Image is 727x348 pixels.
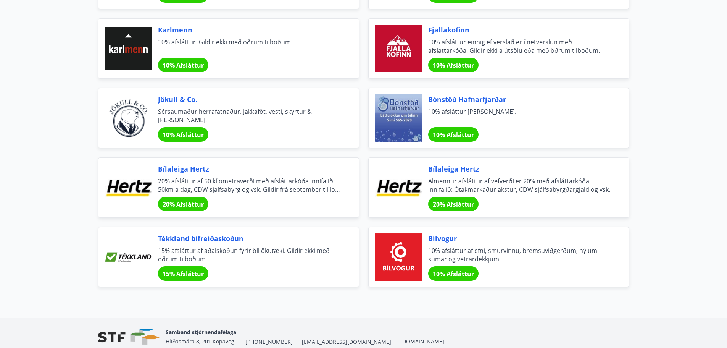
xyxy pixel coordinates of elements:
[158,94,340,104] span: Jökull & Co.
[98,329,160,345] img: vjCaq2fThgY3EUYqSgpjEiBg6WP39ov69hlhuPVN.png
[433,131,474,139] span: 10% Afsláttur
[166,329,236,336] span: Samband stjórnendafélaga
[302,338,391,346] span: [EMAIL_ADDRESS][DOMAIN_NAME]
[163,131,204,139] span: 10% Afsláttur
[158,107,340,124] span: Sérsaumaður herrafatnaður. Jakkaföt, vesti, skyrtur & [PERSON_NAME].
[163,61,204,70] span: 10% Afsláttur
[163,270,204,278] span: 15% Afsláttur
[428,233,611,243] span: Bílvogur
[400,338,444,345] a: [DOMAIN_NAME]
[158,38,340,55] span: 10% afsláttur. Gildir ekki með öðrum tilboðum.
[433,270,474,278] span: 10% Afsláttur
[158,25,340,35] span: Karlmenn
[428,25,611,35] span: Fjallakofinn
[158,177,340,194] span: 20% afsláttur af 50 kílometraverði með afsláttarkóða.Innifalið: 50km á dag, CDW sjálfsábyrg og vs...
[433,61,474,70] span: 10% Afsláttur
[433,200,474,209] span: 20% Afsláttur
[428,246,611,263] span: 10% afsláttur af efni, smurvinnu, bremsuviðgerðum, nýjum sumar og vetrardekkjum.
[158,164,340,174] span: Bílaleiga Hertz
[428,38,611,55] span: 10% afsláttur einnig ef verslað er í netverslun með afsláttarkóða. Gildir ekki á útsölu eða með ö...
[428,164,611,174] span: Bílaleiga Hertz
[158,246,340,263] span: 15% afsláttur af aðalskoðun fyrir öll ökutæki. Gildir ekki með öðrum tilboðum.
[166,338,236,345] span: Hlíðasmára 8, 201 Kópavogi
[245,338,293,346] span: [PHONE_NUMBER]
[428,94,611,104] span: Bónstöð Hafnarfjarðar
[428,177,611,194] span: Almennur afsláttur af vefverði er 20% með afsláttarkóða. Innifalið: Ótakmarkaður akstur, CDW sjál...
[158,233,340,243] span: Tékkland bifreiðaskoðun
[163,200,204,209] span: 20% Afsláttur
[428,107,611,124] span: 10% afsláttur [PERSON_NAME].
